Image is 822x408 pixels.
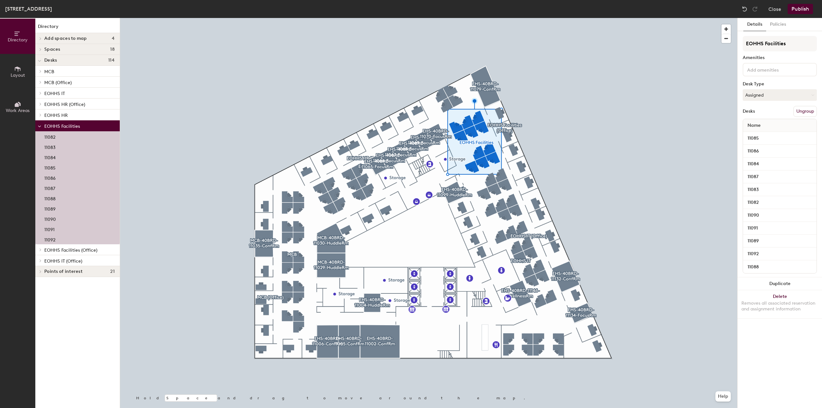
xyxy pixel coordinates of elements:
span: Layout [11,73,25,78]
p: 11088 [44,194,56,202]
span: MCB [44,69,54,74]
span: Directory [8,37,28,43]
div: Amenities [743,55,817,60]
input: Unnamed desk [744,185,815,194]
p: 11084 [44,153,56,161]
input: Unnamed desk [744,172,815,181]
p: 11085 [44,163,56,171]
input: Unnamed desk [744,134,815,143]
div: Removes all associated reservation and assignment information [741,300,818,312]
h1: Directory [35,23,120,33]
span: 114 [108,58,115,63]
button: Close [768,4,781,14]
span: EOHHS IT [44,91,65,96]
input: Unnamed desk [744,160,815,169]
span: Name [744,120,764,131]
button: Policies [766,18,790,31]
input: Add amenities [746,65,804,73]
span: Spaces [44,47,60,52]
input: Unnamed desk [744,249,815,258]
span: 21 [110,269,115,274]
span: Desks [44,58,57,63]
button: Publish [788,4,813,14]
button: Details [743,18,766,31]
p: 11092 [44,235,56,243]
div: Desks [743,109,755,114]
img: Redo [752,6,758,12]
span: MCB (Office) [44,80,72,85]
input: Unnamed desk [744,224,815,233]
input: Unnamed desk [744,147,815,156]
span: Work Areas [6,108,30,113]
span: Points of interest [44,269,83,274]
p: 11082 [44,133,56,140]
span: EOHHS HR (Office) [44,102,85,107]
span: EOHHS Facilities (Office) [44,247,97,253]
p: 11086 [44,174,56,181]
span: EOHHS IT (Office) [44,258,82,264]
button: Ungroup [793,106,817,117]
input: Unnamed desk [744,211,815,220]
span: EOHHS HR [44,113,68,118]
input: Unnamed desk [744,237,815,246]
p: 11083 [44,143,56,150]
div: [STREET_ADDRESS] [5,5,52,13]
p: 11089 [44,204,56,212]
img: Undo [741,6,748,12]
p: 11087 [44,184,55,191]
button: Assigned [743,89,817,101]
input: Unnamed desk [744,198,815,207]
span: Add spaces to map [44,36,87,41]
button: DeleteRemoves all associated reservation and assignment information [738,290,822,318]
span: 4 [112,36,115,41]
span: 18 [110,47,115,52]
div: Desk Type [743,82,817,87]
p: 11090 [44,215,56,222]
button: Duplicate [738,277,822,290]
p: 11091 [44,225,55,232]
span: EOHHS Facilities [44,124,80,129]
button: Help [715,391,731,402]
input: Unnamed desk [744,262,815,271]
